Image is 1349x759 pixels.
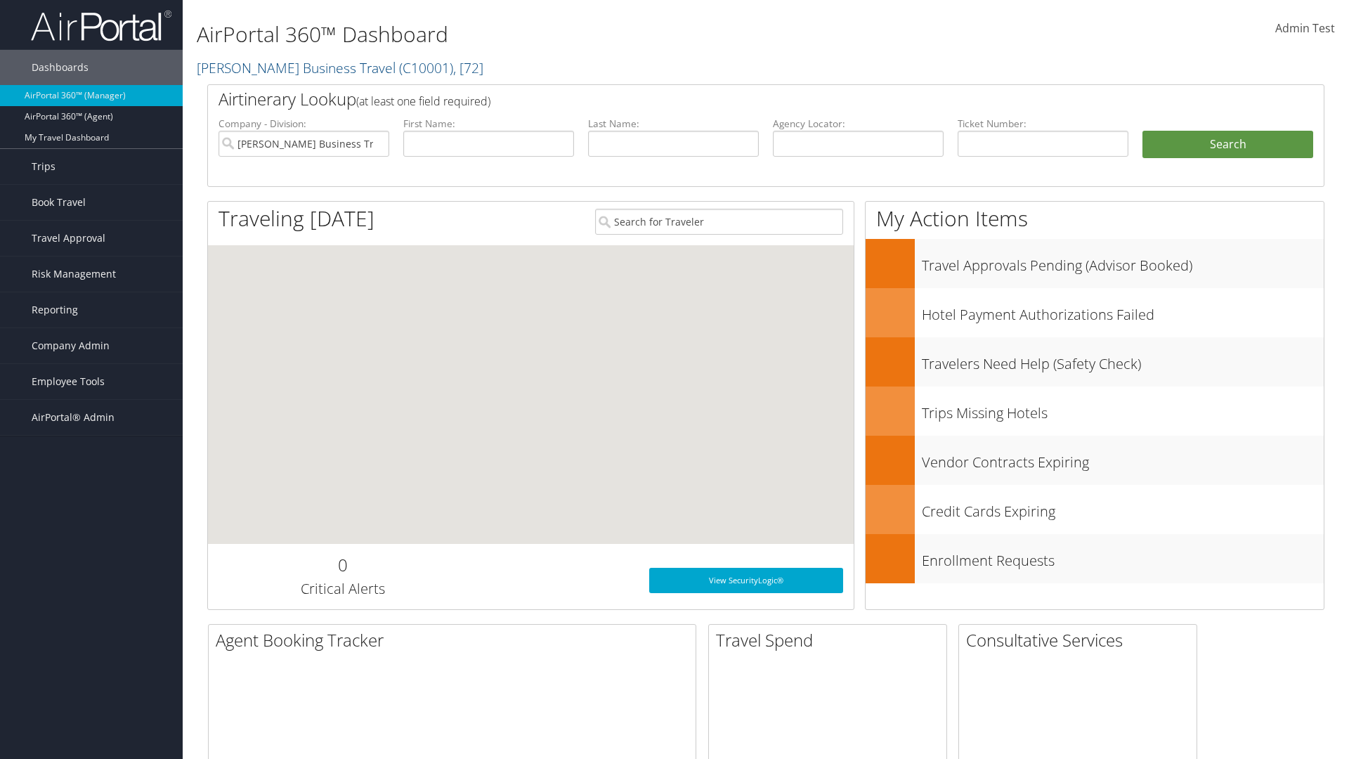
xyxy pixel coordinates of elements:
[716,628,946,652] h2: Travel Spend
[649,568,843,593] a: View SecurityLogic®
[922,446,1324,472] h3: Vendor Contracts Expiring
[588,117,759,131] label: Last Name:
[1142,131,1313,159] button: Search
[32,257,116,292] span: Risk Management
[866,436,1324,485] a: Vendor Contracts Expiring
[197,20,956,49] h1: AirPortal 360™ Dashboard
[922,347,1324,374] h3: Travelers Need Help (Safety Check)
[197,58,483,77] a: [PERSON_NAME] Business Travel
[922,249,1324,275] h3: Travel Approvals Pending (Advisor Booked)
[866,485,1324,534] a: Credit Cards Expiring
[595,209,843,235] input: Search for Traveler
[216,628,696,652] h2: Agent Booking Tracker
[399,58,453,77] span: ( C10001 )
[219,87,1220,111] h2: Airtinerary Lookup
[958,117,1128,131] label: Ticket Number:
[866,387,1324,436] a: Trips Missing Hotels
[32,292,78,327] span: Reporting
[31,9,171,42] img: airportal-logo.png
[866,534,1324,583] a: Enrollment Requests
[922,544,1324,571] h3: Enrollment Requests
[32,400,115,435] span: AirPortal® Admin
[866,239,1324,288] a: Travel Approvals Pending (Advisor Booked)
[453,58,483,77] span: , [ 72 ]
[866,288,1324,337] a: Hotel Payment Authorizations Failed
[219,204,374,233] h1: Traveling [DATE]
[32,328,110,363] span: Company Admin
[922,396,1324,423] h3: Trips Missing Hotels
[356,93,490,109] span: (at least one field required)
[219,579,467,599] h3: Critical Alerts
[32,221,105,256] span: Travel Approval
[1275,20,1335,36] span: Admin Test
[966,628,1197,652] h2: Consultative Services
[922,298,1324,325] h3: Hotel Payment Authorizations Failed
[219,553,467,577] h2: 0
[773,117,944,131] label: Agency Locator:
[32,149,56,184] span: Trips
[1275,7,1335,51] a: Admin Test
[866,204,1324,233] h1: My Action Items
[922,495,1324,521] h3: Credit Cards Expiring
[32,364,105,399] span: Employee Tools
[866,337,1324,387] a: Travelers Need Help (Safety Check)
[219,117,389,131] label: Company - Division:
[32,50,89,85] span: Dashboards
[403,117,574,131] label: First Name:
[32,185,86,220] span: Book Travel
